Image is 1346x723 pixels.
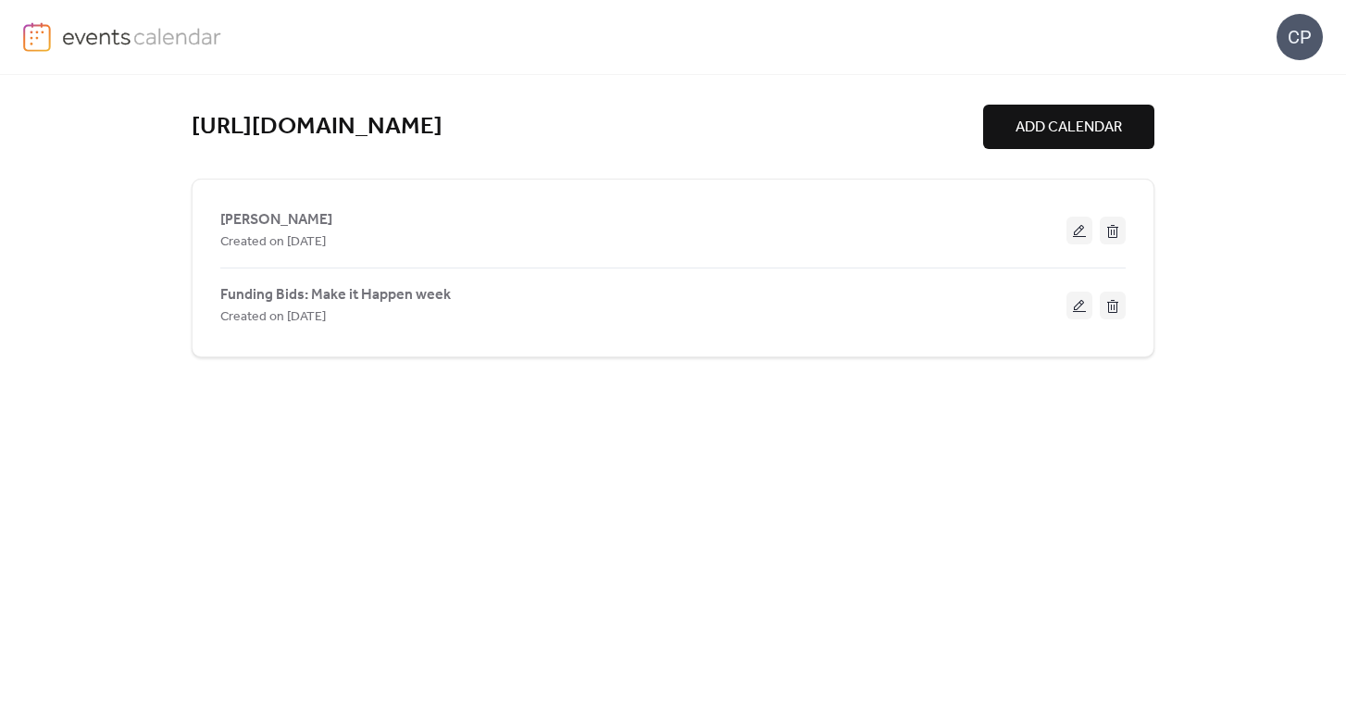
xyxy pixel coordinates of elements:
span: Funding Bids: Make it Happen week [220,284,451,306]
span: Created on [DATE] [220,231,326,254]
a: [PERSON_NAME] [220,215,332,225]
img: logo-type [62,22,222,50]
a: [URL][DOMAIN_NAME] [192,112,442,143]
img: logo [23,22,51,52]
span: ADD CALENDAR [1016,117,1122,139]
div: CP [1277,14,1323,60]
a: Funding Bids: Make it Happen week [220,290,451,300]
button: ADD CALENDAR [983,105,1154,149]
span: Created on [DATE] [220,306,326,329]
span: [PERSON_NAME] [220,209,332,231]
